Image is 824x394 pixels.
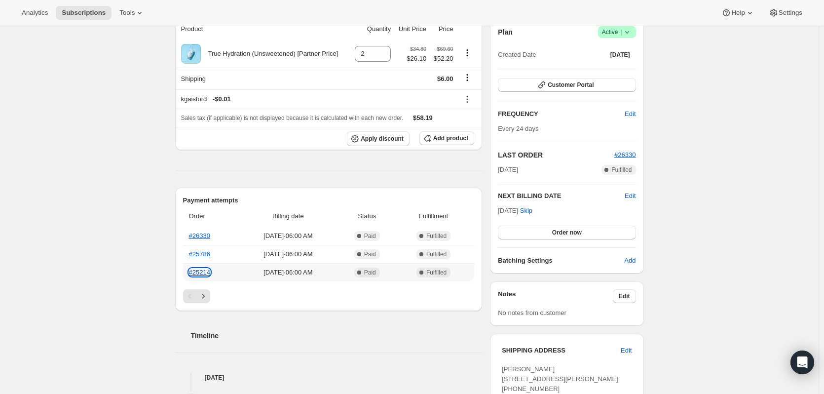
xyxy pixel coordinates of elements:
[614,150,636,160] button: #26330
[763,6,808,20] button: Settings
[419,131,474,145] button: Add product
[604,48,636,62] button: [DATE]
[715,6,760,20] button: Help
[183,196,475,205] h2: Payment attempts
[498,191,625,201] h2: NEXT BILLING DATE
[410,46,426,52] small: $34.80
[22,9,48,17] span: Analytics
[625,191,636,201] button: Edit
[613,289,636,303] button: Edit
[614,151,636,158] a: #26330
[241,231,335,241] span: [DATE] · 06:00 AM
[520,206,532,216] span: Skip
[341,211,393,221] span: Status
[394,18,429,40] th: Unit Price
[191,331,483,341] h2: Timeline
[426,250,447,258] span: Fulfilled
[498,207,532,214] span: [DATE] ·
[437,46,453,52] small: $69.60
[498,289,613,303] h3: Notes
[498,109,625,119] h2: FREQUENCY
[432,54,453,64] span: $52.20
[611,166,632,174] span: Fulfilled
[201,49,338,59] div: True Hydration (Unsweetened) [Partner Price]
[347,131,410,146] button: Apply discount
[779,9,802,17] span: Settings
[181,94,453,104] div: kgaisford
[498,150,614,160] h2: LAST ORDER
[624,256,636,266] span: Add
[498,50,536,60] span: Created Date
[625,109,636,119] span: Edit
[175,18,350,40] th: Product
[790,351,814,374] div: Open Intercom Messenger
[426,269,447,276] span: Fulfilled
[189,232,210,239] a: #26330
[498,309,566,316] span: No notes from customer
[498,256,624,266] h6: Batching Settings
[437,75,453,82] span: $6.00
[620,28,622,36] span: |
[189,269,210,276] a: #25214
[189,250,210,258] a: #25786
[459,72,475,83] button: Shipping actions
[113,6,150,20] button: Tools
[426,232,447,240] span: Fulfilled
[498,78,636,92] button: Customer Portal
[498,226,636,239] button: Order now
[62,9,106,17] span: Subscriptions
[548,81,594,89] span: Customer Portal
[514,203,538,219] button: Skip
[615,343,637,358] button: Edit
[364,269,376,276] span: Paid
[498,125,538,132] span: Every 24 days
[364,250,376,258] span: Paid
[119,9,135,17] span: Tools
[350,18,394,40] th: Quantity
[183,289,475,303] nav: Pagination
[621,346,632,355] span: Edit
[399,211,468,221] span: Fulfillment
[241,211,335,221] span: Billing date
[498,27,513,37] h2: Plan
[459,47,475,58] button: Product actions
[175,373,483,383] h4: [DATE]
[610,51,630,59] span: [DATE]
[241,249,335,259] span: [DATE] · 06:00 AM
[183,205,238,227] th: Order
[181,115,404,121] span: Sales tax (if applicable) is not displayed because it is calculated with each new order.
[502,346,621,355] h3: SHIPPING ADDRESS
[618,253,641,269] button: Add
[213,94,231,104] span: - $0.01
[413,114,433,121] span: $58.19
[196,289,210,303] button: Next
[619,292,630,300] span: Edit
[364,232,376,240] span: Paid
[56,6,112,20] button: Subscriptions
[602,27,632,37] span: Active
[241,268,335,277] span: [DATE] · 06:00 AM
[407,54,426,64] span: $26.10
[175,68,350,89] th: Shipping
[498,165,518,175] span: [DATE]
[502,365,618,393] span: [PERSON_NAME] [STREET_ADDRESS][PERSON_NAME] [PHONE_NUMBER]
[361,135,404,143] span: Apply discount
[731,9,745,17] span: Help
[181,44,201,64] img: product img
[433,134,468,142] span: Add product
[429,18,456,40] th: Price
[619,106,641,122] button: Edit
[16,6,54,20] button: Analytics
[552,229,582,236] span: Order now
